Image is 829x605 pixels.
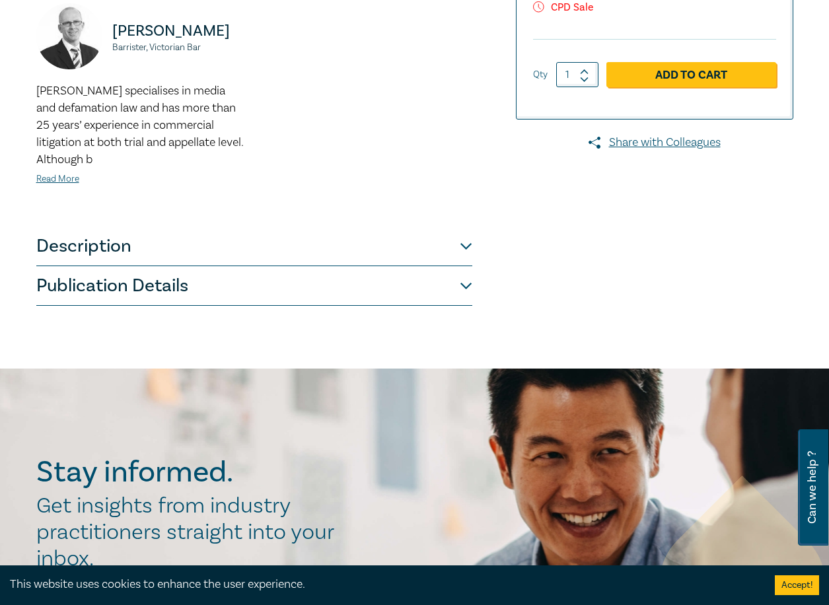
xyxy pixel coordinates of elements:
a: Read More [36,173,79,185]
input: 1 [556,62,598,87]
button: Description [36,227,472,266]
small: Barrister, Victorian Bar [112,43,246,52]
p: CPD Sale [533,1,776,14]
h2: Stay informed. [36,455,348,489]
span: Can we help ? [806,437,818,538]
a: Share with Colleagues [516,134,793,151]
p: [PERSON_NAME] [112,20,246,42]
label: Qty [533,67,548,82]
button: Publication Details [36,266,472,306]
a: Add to Cart [606,62,776,87]
h2: Get insights from industry practitioners straight into your inbox. [36,493,348,572]
img: https://s3.ap-southeast-2.amazonaws.com/leo-cussen-store-production-content/Contacts/Marcus%20Hoy... [36,3,102,69]
button: Accept cookies [775,575,819,595]
span: [PERSON_NAME] specialises in media and defamation law and has more than 25 years’ experience in c... [36,83,243,167]
div: This website uses cookies to enhance the user experience. [10,576,755,593]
